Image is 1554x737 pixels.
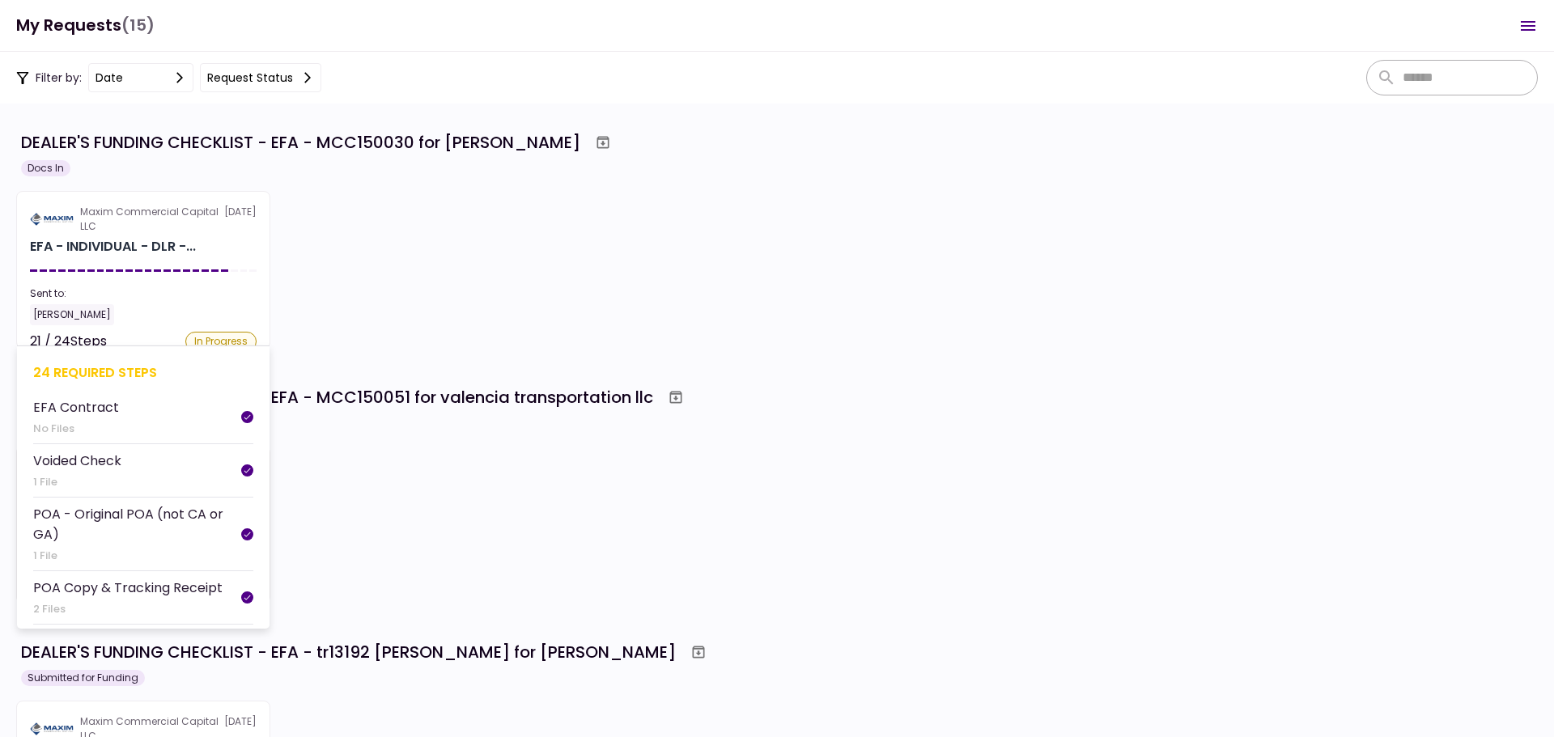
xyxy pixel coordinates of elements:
[33,451,121,471] div: Voided Check
[80,205,224,234] div: Maxim Commercial Capital LLC
[21,160,70,176] div: Docs In
[21,385,653,409] div: DEALER'S FUNDING CHECKLIST - EFA - MCC150051 for valencia transportation llc
[33,578,223,598] div: POA Copy & Tracking Receipt
[588,128,618,157] button: Archive workflow
[33,362,253,383] div: 24 required steps
[33,474,121,490] div: 1 File
[21,640,676,664] div: DEALER'S FUNDING CHECKLIST - EFA - tr13192 [PERSON_NAME] for [PERSON_NAME]
[16,9,155,42] h1: My Requests
[1509,6,1548,45] button: Open menu
[661,383,690,412] button: Archive workflow
[121,9,155,42] span: (15)
[30,722,74,736] img: Partner logo
[96,69,123,87] div: date
[30,237,196,256] div: EFA - INDIVIDUAL - DLR - FUNDING CHECKLIST
[33,397,119,417] div: EFA Contract
[684,637,713,667] button: Archive workflow
[33,548,241,564] div: 1 File
[30,304,114,325] div: [PERSON_NAME]
[30,212,74,227] img: Partner logo
[30,332,107,351] div: 21 / 24 Steps
[21,130,580,155] div: DEALER'S FUNDING CHECKLIST - EFA - MCC150030 for [PERSON_NAME]
[30,286,257,301] div: Sent to:
[33,421,119,437] div: No Files
[30,205,257,234] div: [DATE]
[21,670,145,686] div: Submitted for Funding
[33,504,241,544] div: POA - Original POA (not CA or GA)
[16,63,321,92] div: Filter by:
[88,63,193,92] button: date
[200,63,321,92] button: Request status
[185,332,257,351] div: In Progress
[33,601,223,617] div: 2 Files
